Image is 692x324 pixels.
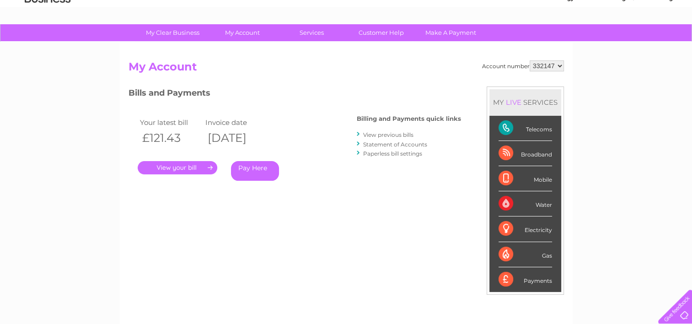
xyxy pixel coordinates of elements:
[579,39,607,46] a: Telecoms
[554,39,574,46] a: Energy
[24,24,71,52] img: logo.png
[357,115,461,122] h4: Billing and Payments quick links
[413,24,488,41] a: Make A Payment
[204,24,280,41] a: My Account
[203,116,269,129] td: Invoice date
[499,166,552,191] div: Mobile
[489,89,561,115] div: MY SERVICES
[343,24,419,41] a: Customer Help
[499,141,552,166] div: Broadband
[274,24,349,41] a: Services
[499,267,552,292] div: Payments
[130,5,563,44] div: Clear Business is a trading name of Verastar Limited (registered in [GEOGRAPHIC_DATA] No. 3667643...
[138,161,217,174] a: .
[129,60,564,78] h2: My Account
[138,116,204,129] td: Your latest bill
[231,161,279,181] a: Pay Here
[138,129,204,147] th: £121.43
[203,129,269,147] th: [DATE]
[631,39,654,46] a: Contact
[499,216,552,242] div: Electricity
[135,24,210,41] a: My Clear Business
[363,131,413,138] a: View previous bills
[482,60,564,71] div: Account number
[612,39,626,46] a: Blog
[662,39,683,46] a: Log out
[520,5,583,16] a: 0333 014 3131
[499,242,552,267] div: Gas
[129,86,461,103] h3: Bills and Payments
[499,191,552,216] div: Water
[499,116,552,141] div: Telecoms
[363,141,427,148] a: Statement of Accounts
[504,98,523,107] div: LIVE
[363,150,422,157] a: Paperless bill settings
[531,39,548,46] a: Water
